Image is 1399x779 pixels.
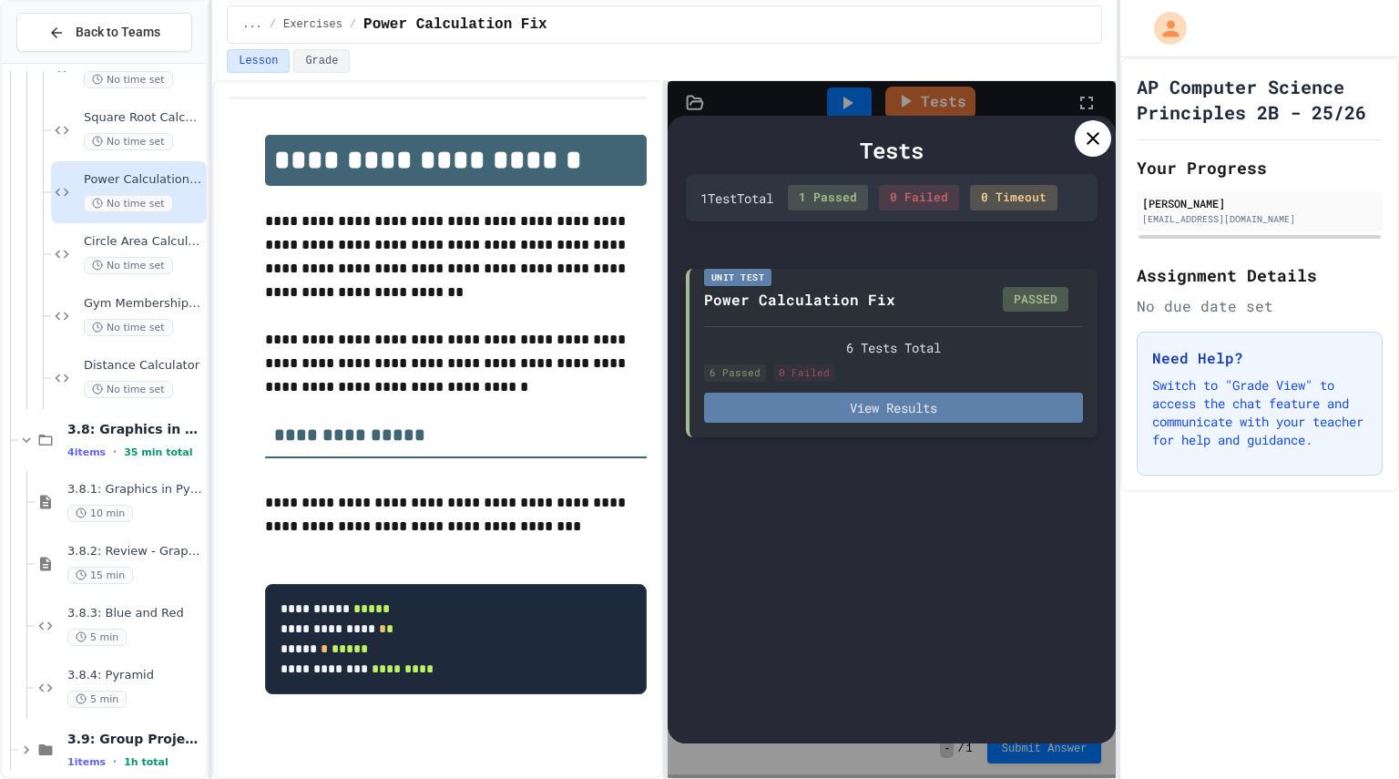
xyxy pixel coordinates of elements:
div: 6 Tests Total [704,338,1084,357]
span: No time set [84,133,173,150]
div: 0 Timeout [970,185,1057,210]
h3: Need Help? [1152,347,1367,369]
span: No time set [84,381,173,398]
div: No due date set [1137,295,1383,317]
h2: Your Progress [1137,155,1383,180]
div: My Account [1135,7,1191,49]
div: 1 Passed [788,185,868,210]
h1: AP Computer Science Principles 2B - 25/26 [1137,74,1383,125]
button: View Results [704,393,1084,423]
div: [EMAIL_ADDRESS][DOMAIN_NAME] [1142,212,1377,226]
span: 3.8.4: Pyramid [67,668,203,683]
span: Power Calculation Fix [363,14,547,36]
div: 1 Test Total [700,189,773,208]
span: • [113,445,117,459]
span: Power Calculation Fix [84,172,203,188]
span: 3.8.2: Review - Graphics in Python [67,544,203,559]
span: No time set [84,319,173,336]
span: 3.9: Group Project - Mad Libs [67,731,203,747]
span: Back to Teams [76,23,160,42]
span: / [350,17,356,32]
div: Tests [686,134,1098,167]
span: Circle Area Calculator [84,234,203,250]
span: Square Root Calculator [84,110,203,126]
span: 35 min total [124,446,192,458]
div: 0 Failed [879,185,959,210]
span: No time set [84,257,173,274]
button: Grade [293,49,350,73]
span: 1h total [124,756,168,768]
span: 15 min [67,567,133,584]
div: Power Calculation Fix [704,289,895,311]
span: 4 items [67,446,106,458]
span: 3.8.1: Graphics in Python [67,482,203,497]
p: Switch to "Grade View" to access the chat feature and communicate with your teacher for help and ... [1152,376,1367,449]
span: 10 min [67,505,133,522]
div: PASSED [1003,287,1068,313]
div: 6 Passed [704,364,766,382]
span: / [270,17,276,32]
span: 5 min [67,691,127,708]
div: [PERSON_NAME] [1142,195,1377,211]
span: 3.8.3: Blue and Red [67,606,203,621]
span: 3.8: Graphics in Python [67,421,203,437]
span: 5 min [67,629,127,646]
div: 0 Failed [773,364,835,382]
div: Unit Test [704,269,772,286]
h2: Assignment Details [1137,262,1383,288]
span: No time set [84,195,173,212]
span: • [113,754,117,769]
span: Gym Membership Calculator [84,296,203,312]
span: Distance Calculator [84,358,203,374]
button: Lesson [227,49,290,73]
span: ... [242,17,262,32]
span: 1 items [67,756,106,768]
button: Back to Teams [16,13,192,52]
span: No time set [84,71,173,88]
span: Exercises [283,17,342,32]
